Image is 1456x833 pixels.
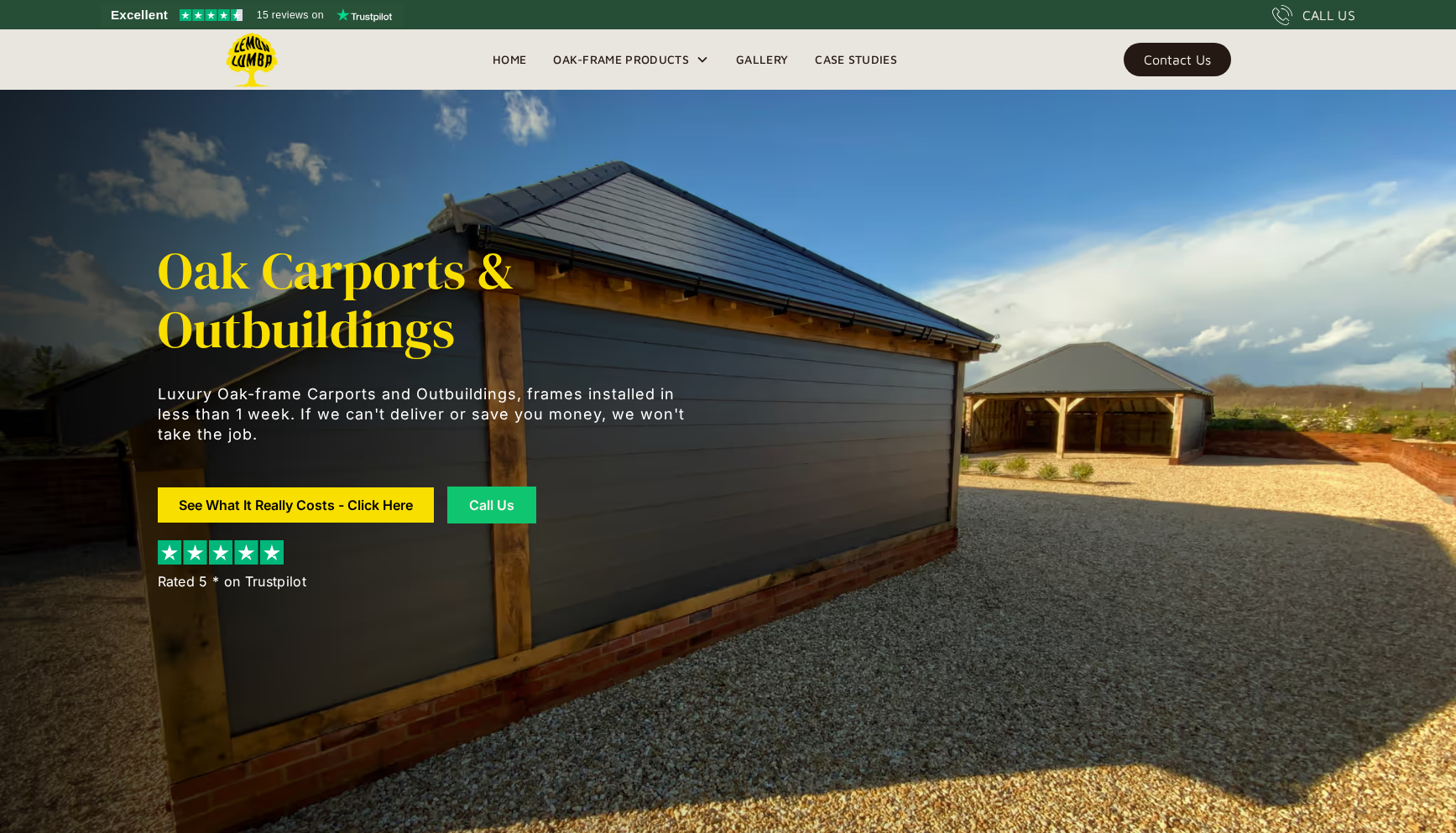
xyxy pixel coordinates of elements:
img: Trustpilot logo [337,8,392,22]
h1: Oak Carports & Outbuildings [158,242,695,359]
div: CALL US [1302,5,1355,25]
span: Excellent [111,5,168,25]
a: See What It Really Costs - Click Here [158,487,434,523]
img: Trustpilot 4.5 stars [180,9,243,21]
div: Oak-Frame Products [553,49,689,70]
a: Call Us [447,487,536,523]
a: Gallery [723,47,801,72]
div: Call Us [468,498,515,512]
span: 15 reviews on [257,5,324,25]
a: CALL US [1272,5,1355,25]
div: Rated 5 * on Trustpilot [158,571,306,591]
a: See Lemon Lumba reviews on Trustpilot [101,3,404,27]
a: Contact Us [1124,43,1231,76]
p: Luxury Oak-frame Carports and Outbuildings, frames installed in less than 1 week. If we can't del... [158,384,695,445]
a: Case Studies [801,47,911,72]
div: Contact Us [1144,54,1211,65]
a: Home [479,47,540,72]
div: Oak-Frame Products [540,29,723,90]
